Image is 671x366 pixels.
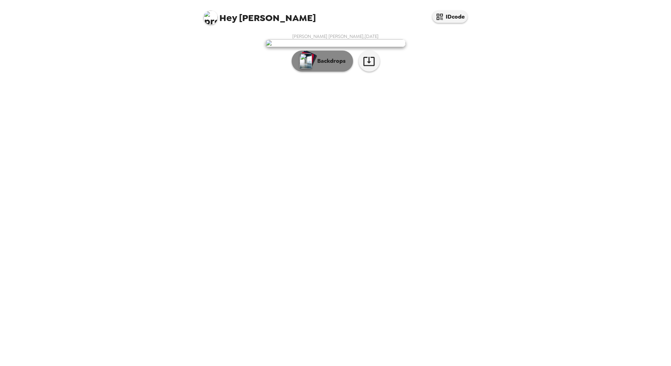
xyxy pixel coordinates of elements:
[314,57,346,65] p: Backdrops
[265,39,406,47] img: user
[204,11,218,25] img: profile pic
[292,33,379,39] span: [PERSON_NAME] [PERSON_NAME] , [DATE]
[432,11,467,23] button: IDcode
[292,51,353,72] button: Backdrops
[204,7,316,23] span: [PERSON_NAME]
[219,12,237,24] span: Hey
